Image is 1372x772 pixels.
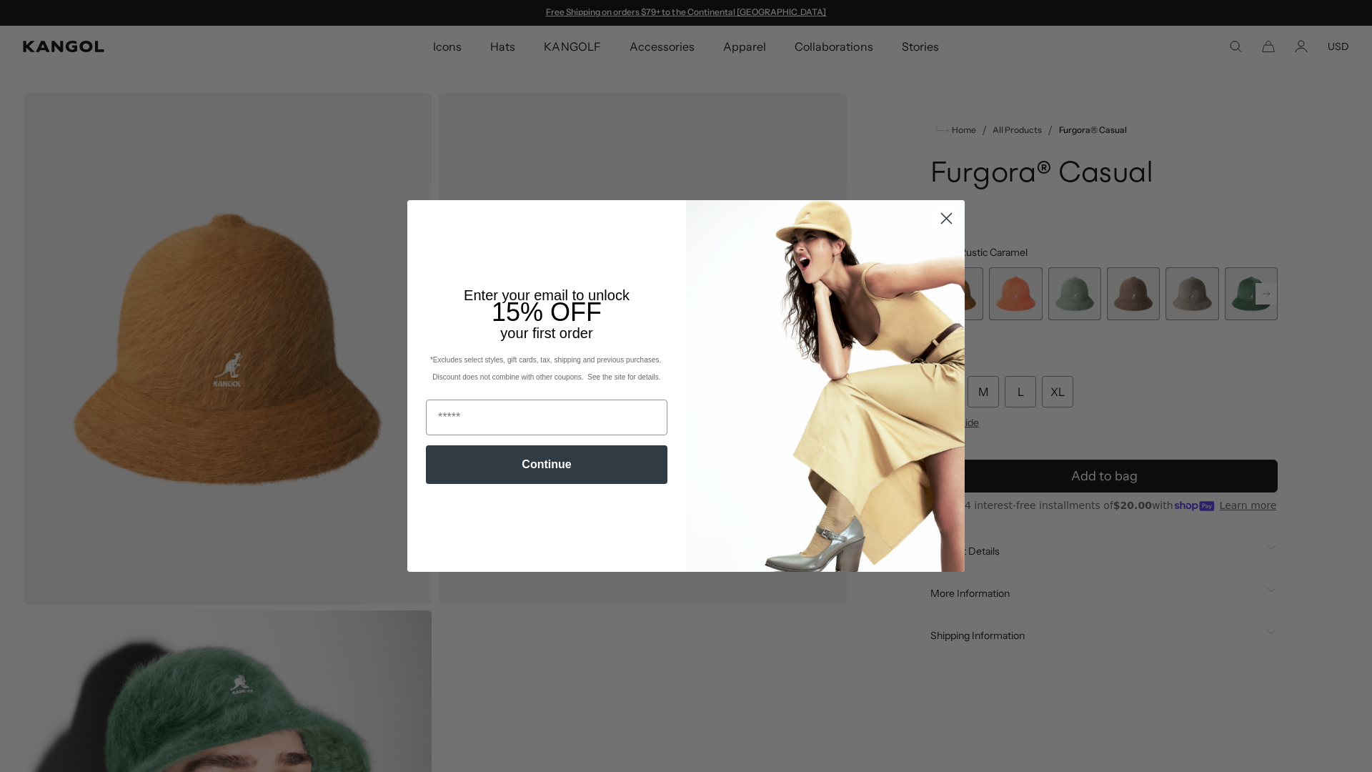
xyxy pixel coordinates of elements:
input: Email [426,400,667,435]
span: your first order [500,325,592,341]
img: 93be19ad-e773-4382-80b9-c9d740c9197f.jpeg [686,200,965,572]
span: *Excludes select styles, gift cards, tax, shipping and previous purchases. Discount does not comb... [430,356,663,381]
span: 15% OFF [492,297,602,327]
button: Continue [426,445,667,484]
button: Close dialog [934,206,959,231]
span: Enter your email to unlock [464,287,630,303]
